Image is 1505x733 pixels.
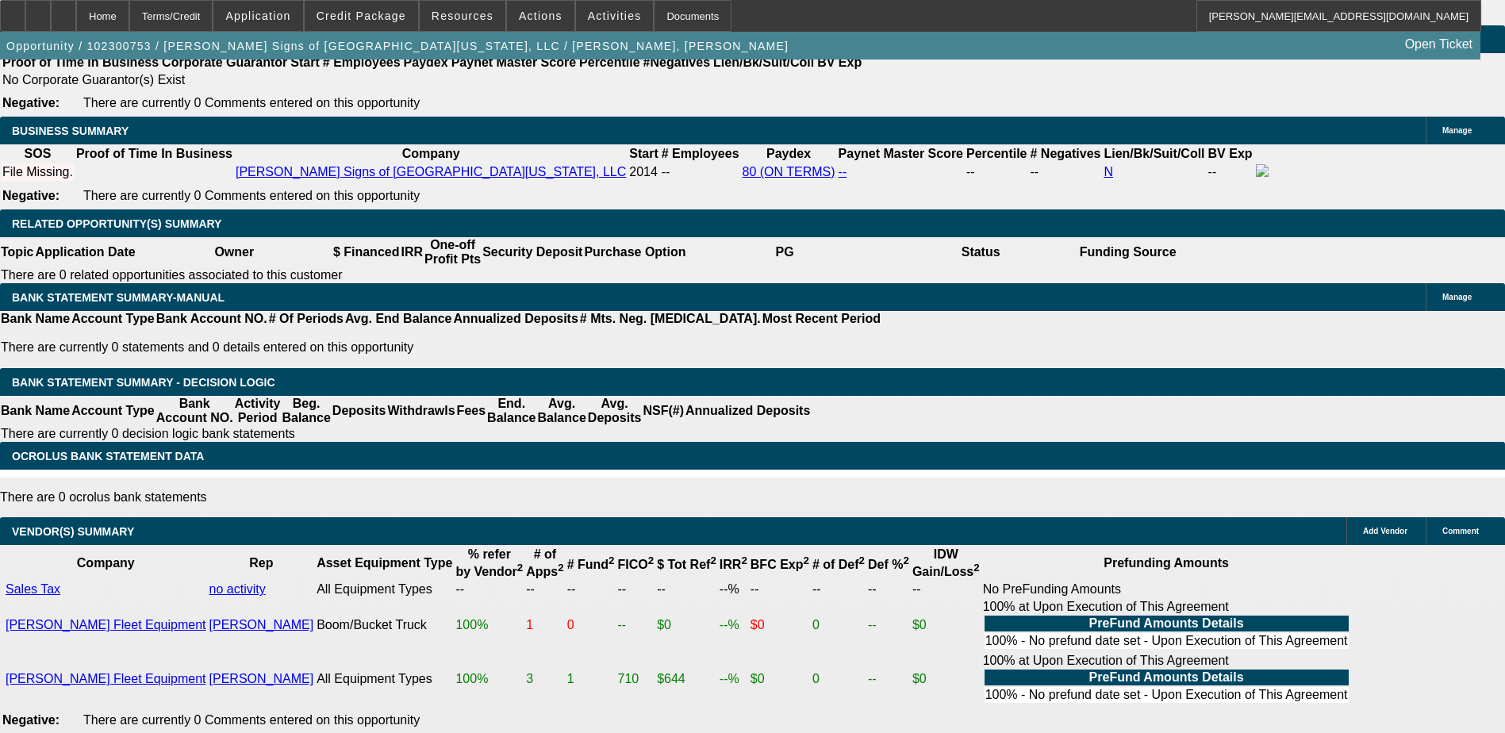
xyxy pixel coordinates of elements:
span: There are currently 0 Comments entered on this opportunity [83,189,420,202]
th: Beg. Balance [281,396,331,426]
td: -- [912,581,981,597]
span: There are currently 0 Comments entered on this opportunity [83,713,420,727]
th: PG [686,237,882,267]
th: Annualized Deposits [452,311,578,327]
th: Activity Period [234,396,282,426]
th: # Mts. Neg. [MEDICAL_DATA]. [579,311,762,327]
span: BANK STATEMENT SUMMARY-MANUAL [12,291,225,304]
td: -- [867,581,910,597]
a: [PERSON_NAME] [209,618,314,631]
span: Application [225,10,290,22]
td: 3 [525,653,564,705]
b: IDW Gain/Loss [912,547,980,578]
p: There are currently 0 statements and 0 details entered on this opportunity [1,340,881,355]
a: Sales Tax [6,582,60,596]
td: $0 [912,599,981,651]
th: One-off Profit Pts [424,237,482,267]
td: 1 [525,599,564,651]
span: Manage [1442,293,1472,301]
b: # of Apps [526,547,563,578]
span: There are currently 0 Comments entered on this opportunity [83,96,420,109]
button: Application [213,1,302,31]
b: Percentile [966,147,1027,160]
sup: 2 [648,555,654,566]
span: Opportunity / 102300753 / [PERSON_NAME] Signs of [GEOGRAPHIC_DATA][US_STATE], LLC / [PERSON_NAME]... [6,40,789,52]
th: Avg. Balance [536,396,586,426]
td: 100% [455,599,524,651]
td: $644 [656,653,717,705]
td: 100% [455,653,524,705]
td: --% [719,653,748,705]
sup: 2 [741,555,747,566]
button: Resources [420,1,505,31]
b: Prefunding Amounts [1104,556,1229,570]
b: PreFund Amounts Details [1089,616,1244,630]
th: Deposits [332,396,387,426]
span: BUSINESS SUMMARY [12,125,129,137]
td: -- [566,581,616,597]
a: [PERSON_NAME] Fleet Equipment [6,618,206,631]
td: 0 [812,653,866,705]
td: --% [719,581,748,597]
th: Status [883,237,1079,267]
td: $0 [750,599,810,651]
th: Funding Source [1079,237,1177,267]
th: # Of Periods [268,311,344,327]
td: -- [750,581,810,597]
th: SOS [2,146,74,162]
a: [PERSON_NAME] Signs of [GEOGRAPHIC_DATA][US_STATE], LLC [236,165,626,178]
sup: 2 [710,555,716,566]
sup: 2 [859,555,865,566]
b: Negative: [2,189,60,202]
b: BV Exp [817,56,862,69]
th: Bank Account NO. [155,311,268,327]
b: BFC Exp [751,558,809,571]
td: 2014 [628,163,658,181]
td: -- [867,653,910,705]
div: File Missing. [2,165,73,179]
td: 100% - No prefund date set - Upon Execution of This Agreement [985,633,1349,649]
td: -- [1207,163,1254,181]
b: # Negatives [1031,147,1101,160]
b: # Employees [662,147,739,160]
span: VENDOR(S) SUMMARY [12,525,134,538]
td: All Equipment Types [316,581,453,597]
b: Paydex [766,147,811,160]
b: Negative: [2,713,60,727]
b: Paynet Master Score [839,147,963,160]
a: no activity [209,582,266,596]
a: Open Ticket [1399,31,1479,58]
th: Owner [136,237,332,267]
span: Comment [1442,527,1479,535]
th: Proof of Time In Business [75,146,233,162]
td: -- [525,581,564,597]
sup: 2 [803,555,808,566]
sup: 2 [973,562,979,574]
td: 0 [812,599,866,651]
th: Fees [456,396,486,426]
td: 100% - No prefund date set - Upon Execution of This Agreement [985,687,1349,703]
sup: 2 [558,562,563,574]
b: Lien/Bk/Suit/Coll [1104,147,1204,160]
th: Annualized Deposits [685,396,811,426]
th: Application Date [34,237,136,267]
th: NSF(#) [642,396,685,426]
a: 80 (ON TERMS) [743,165,835,178]
b: Company [77,556,135,570]
th: Purchase Option [583,237,686,267]
b: Rep [249,556,273,570]
b: IRR [720,558,747,571]
button: Credit Package [305,1,418,31]
b: Def % [868,558,909,571]
td: -- [656,581,717,597]
div: -- [966,165,1027,179]
td: 1 [566,653,616,705]
button: Actions [507,1,574,31]
td: 710 [617,653,655,705]
span: OCROLUS BANK STATEMENT DATA [12,450,204,462]
td: $0 [656,599,717,651]
th: Bank Account NO. [155,396,234,426]
th: Security Deposit [482,237,583,267]
td: $0 [750,653,810,705]
a: [PERSON_NAME] Fleet Equipment [6,672,206,685]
